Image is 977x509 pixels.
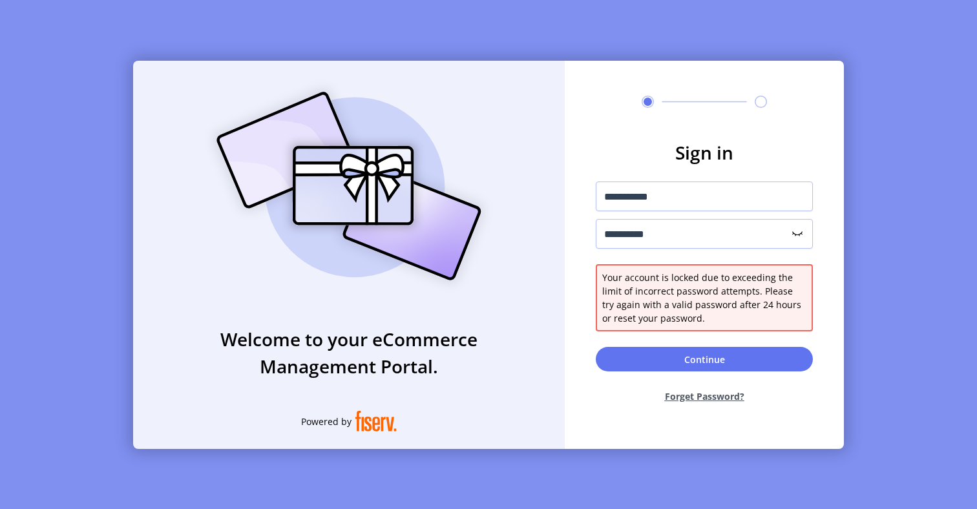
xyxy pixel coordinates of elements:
button: Continue [596,347,813,371]
img: card_Illustration.svg [197,78,501,295]
h3: Sign in [596,139,813,166]
h3: Welcome to your eCommerce Management Portal. [133,326,565,380]
button: Forget Password? [596,379,813,413]
span: Your account is locked due to exceeding the limit of incorrect password attempts. Please try agai... [602,271,806,325]
span: Powered by [301,415,352,428]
